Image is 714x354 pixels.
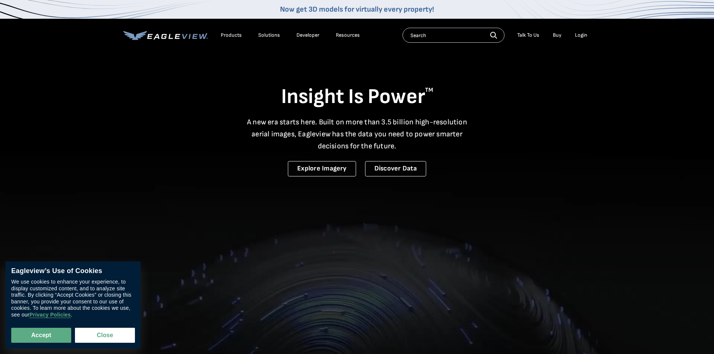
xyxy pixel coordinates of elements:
[29,312,70,318] a: Privacy Policies
[517,32,539,39] div: Talk To Us
[365,161,426,176] a: Discover Data
[425,87,433,94] sup: TM
[553,32,561,39] a: Buy
[123,84,591,110] h1: Insight Is Power
[11,328,71,343] button: Accept
[403,28,504,43] input: Search
[75,328,135,343] button: Close
[221,32,242,39] div: Products
[11,279,135,318] div: We use cookies to enhance your experience, to display customized content, and to analyze site tra...
[11,267,135,275] div: Eagleview’s Use of Cookies
[258,32,280,39] div: Solutions
[336,32,360,39] div: Resources
[288,161,356,176] a: Explore Imagery
[296,32,319,39] a: Developer
[575,32,587,39] div: Login
[242,116,472,152] p: A new era starts here. Built on more than 3.5 billion high-resolution aerial images, Eagleview ha...
[280,5,434,14] a: Now get 3D models for virtually every property!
